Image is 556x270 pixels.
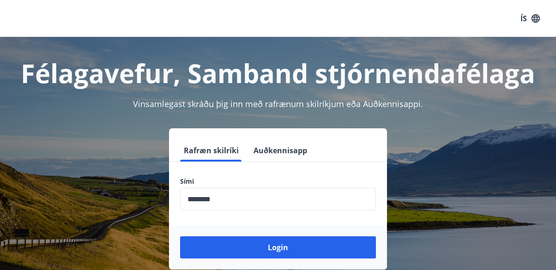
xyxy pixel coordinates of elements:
[180,236,376,258] button: Login
[180,177,376,186] label: Sími
[250,139,311,162] button: Auðkennisapp
[11,55,545,90] h1: Félagavefur, Samband stjórnendafélaga
[133,98,423,109] span: Vinsamlegast skráðu þig inn með rafrænum skilríkjum eða Auðkennisappi.
[515,10,545,27] button: ÍS
[180,139,242,162] button: Rafræn skilríki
